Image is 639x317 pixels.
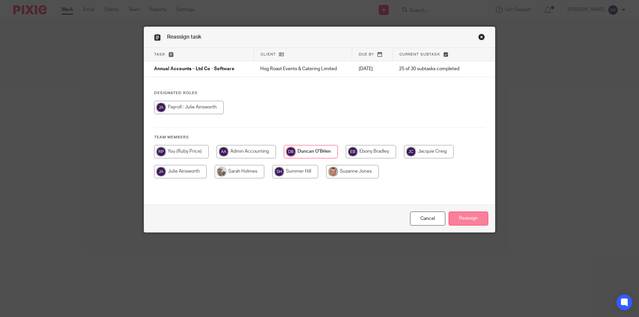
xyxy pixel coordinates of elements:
h4: Designated Roles [154,90,485,96]
p: Hog Roast Events & Catering Limited [260,66,345,72]
span: Reassign task [167,34,201,40]
a: Close this dialog window [410,212,445,226]
a: Close this dialog window [478,34,485,43]
span: Annual Accounts – Ltd Co - Software [154,67,234,72]
span: Due by [359,53,374,56]
p: [DATE] [359,66,386,72]
input: Reassign [449,212,488,226]
td: 25 of 30 subtasks completed [392,61,473,77]
span: Current subtask [399,53,440,56]
h4: Team members [154,135,485,140]
span: Client [261,53,276,56]
span: Task [154,53,165,56]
